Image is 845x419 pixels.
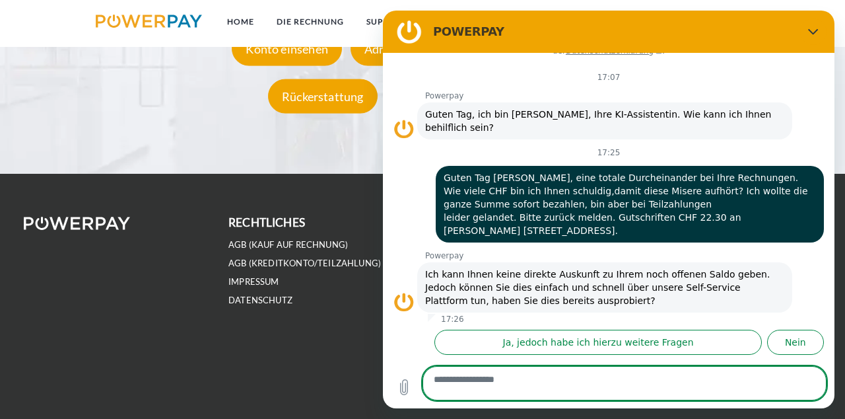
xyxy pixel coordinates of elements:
[228,41,345,56] a: Konto einsehen
[228,276,279,287] a: IMPRESSUM
[355,10,418,34] a: SUPPORT
[681,10,722,34] a: agb
[265,10,355,34] a: DIE RECHNUNG
[96,15,202,28] img: logo-powerpay.svg
[228,215,305,229] b: rechtliches
[351,31,460,65] div: Adresse ändern
[347,41,463,56] a: Adresse ändern
[8,363,34,390] button: Datei hochladen
[265,89,381,103] a: Rückerstattung
[268,79,378,113] div: Rückerstattung
[232,31,342,65] div: Konto einsehen
[384,319,441,344] button: Nein
[216,10,265,34] a: Home
[228,295,292,306] a: DATENSCHUTZ
[228,258,381,269] a: AGB (Kreditkonto/Teilzahlung)
[383,11,834,408] iframe: Messaging-Fenster
[228,239,348,250] a: AGB (Kauf auf Rechnung)
[24,217,130,230] img: logo-powerpay-white.svg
